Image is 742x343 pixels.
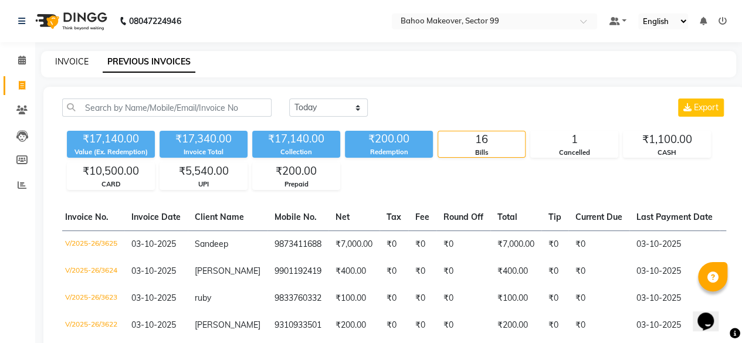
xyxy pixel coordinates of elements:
[58,312,124,339] td: V/2025-26/3622
[380,285,408,312] td: ₹0
[629,230,720,258] td: 03-10-2025
[541,285,568,312] td: ₹0
[275,212,317,222] span: Mobile No.
[129,5,181,38] b: 08047224946
[253,179,340,189] div: Prepaid
[65,212,109,222] span: Invoice No.
[252,147,340,157] div: Collection
[160,163,247,179] div: ₹5,540.00
[380,230,408,258] td: ₹0
[490,285,541,312] td: ₹100.00
[67,147,155,157] div: Value (Ex. Redemption)
[541,258,568,285] td: ₹0
[160,179,247,189] div: UPI
[328,285,380,312] td: ₹100.00
[490,312,541,339] td: ₹200.00
[131,239,176,249] span: 03-10-2025
[160,147,248,157] div: Invoice Total
[58,230,124,258] td: V/2025-26/3625
[443,212,483,222] span: Round Off
[195,239,228,249] span: Sandeep
[415,212,429,222] span: Fee
[58,285,124,312] td: V/2025-26/3623
[408,230,436,258] td: ₹0
[253,163,340,179] div: ₹200.00
[328,258,380,285] td: ₹400.00
[267,258,328,285] td: 9901192419
[436,258,490,285] td: ₹0
[345,131,433,147] div: ₹200.00
[693,296,730,331] iframe: chat widget
[380,312,408,339] td: ₹0
[195,320,260,330] span: [PERSON_NAME]
[490,230,541,258] td: ₹7,000.00
[694,102,719,113] span: Export
[195,212,244,222] span: Client Name
[624,148,710,158] div: CASH
[436,285,490,312] td: ₹0
[62,99,272,117] input: Search by Name/Mobile/Email/Invoice No
[568,285,629,312] td: ₹0
[568,258,629,285] td: ₹0
[55,56,89,67] a: INVOICE
[30,5,110,38] img: logo
[131,266,176,276] span: 03-10-2025
[497,212,517,222] span: Total
[267,312,328,339] td: 9310933501
[636,212,713,222] span: Last Payment Date
[67,179,154,189] div: CARD
[541,312,568,339] td: ₹0
[345,147,433,157] div: Redemption
[531,148,618,158] div: Cancelled
[195,266,260,276] span: [PERSON_NAME]
[408,312,436,339] td: ₹0
[267,285,328,312] td: 9833760332
[629,312,720,339] td: 03-10-2025
[438,148,525,158] div: Bills
[568,230,629,258] td: ₹0
[408,285,436,312] td: ₹0
[160,131,248,147] div: ₹17,340.00
[629,285,720,312] td: 03-10-2025
[436,312,490,339] td: ₹0
[678,99,724,117] button: Export
[336,212,350,222] span: Net
[267,230,328,258] td: 9873411688
[103,52,195,73] a: PREVIOUS INVOICES
[328,230,380,258] td: ₹7,000.00
[387,212,401,222] span: Tax
[328,312,380,339] td: ₹200.00
[575,212,622,222] span: Current Due
[436,230,490,258] td: ₹0
[624,131,710,148] div: ₹1,100.00
[131,320,176,330] span: 03-10-2025
[548,212,561,222] span: Tip
[131,293,176,303] span: 03-10-2025
[131,212,181,222] span: Invoice Date
[438,131,525,148] div: 16
[629,258,720,285] td: 03-10-2025
[67,163,154,179] div: ₹10,500.00
[380,258,408,285] td: ₹0
[195,293,211,303] span: ruby
[408,258,436,285] td: ₹0
[58,258,124,285] td: V/2025-26/3624
[541,230,568,258] td: ₹0
[67,131,155,147] div: ₹17,140.00
[568,312,629,339] td: ₹0
[531,131,618,148] div: 1
[252,131,340,147] div: ₹17,140.00
[490,258,541,285] td: ₹400.00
